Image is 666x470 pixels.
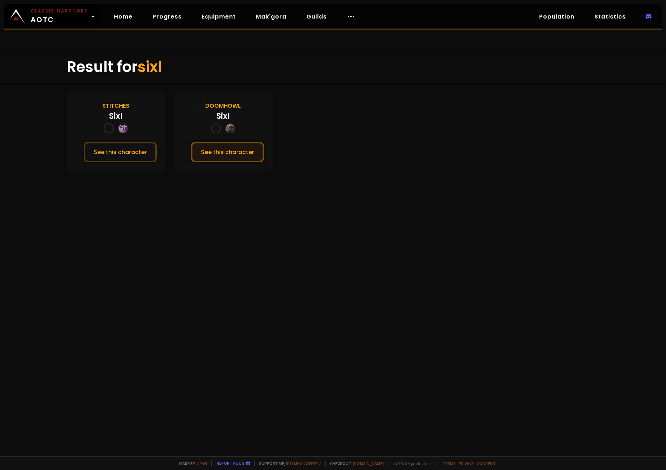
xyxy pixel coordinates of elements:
[31,8,88,25] span: AOTC
[254,461,321,466] span: Support me,
[138,56,162,77] span: sixl
[175,461,207,466] span: Made by
[217,460,244,466] a: Report a bug
[205,101,241,110] div: Doomhowl
[388,461,431,466] span: v. d752d5 - production
[353,461,384,466] a: [DOMAIN_NAME]
[4,4,100,29] a: Classic HardcoreAOTC
[589,9,631,24] a: Statistics
[325,461,384,466] span: Checkout
[216,110,230,122] div: Sixl
[477,461,496,466] a: Consent
[196,461,207,466] a: a fan
[443,461,456,466] a: Terms
[286,461,321,466] a: Buy me a coffee
[459,461,474,466] a: Privacy
[191,142,264,162] button: See this character
[301,9,332,24] a: Guilds
[147,9,187,24] a: Progress
[533,9,580,24] a: Population
[108,9,138,24] a: Home
[102,101,129,110] div: Stitches
[196,9,242,24] a: Equipment
[250,9,292,24] a: Mak'gora
[109,110,123,122] div: Sixl
[84,142,157,162] button: See this character
[67,50,599,84] div: Result for
[31,8,88,14] small: Classic Hardcore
